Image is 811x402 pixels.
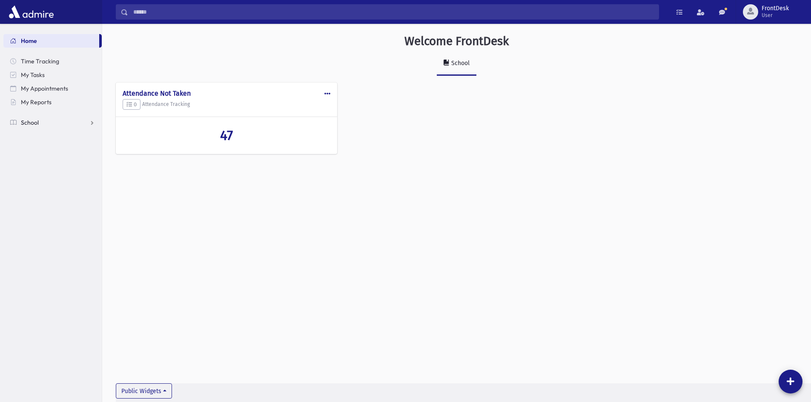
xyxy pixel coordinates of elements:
[123,89,330,97] h4: Attendance Not Taken
[220,127,233,143] span: 47
[3,116,102,129] a: School
[128,4,659,20] input: Search
[123,127,330,143] a: 47
[3,54,102,68] a: Time Tracking
[123,99,330,110] h5: Attendance Tracking
[450,60,470,67] div: School
[123,99,140,110] button: 0
[3,34,99,48] a: Home
[21,85,68,92] span: My Appointments
[126,101,137,108] span: 0
[21,119,39,126] span: School
[3,82,102,95] a: My Appointments
[116,383,172,399] button: Public Widgets
[21,71,45,79] span: My Tasks
[7,3,56,20] img: AdmirePro
[21,57,59,65] span: Time Tracking
[21,37,37,45] span: Home
[3,68,102,82] a: My Tasks
[437,52,476,76] a: School
[404,34,509,48] h3: Welcome FrontDesk
[21,98,52,106] span: My Reports
[762,5,789,12] span: FrontDesk
[762,12,789,19] span: User
[3,95,102,109] a: My Reports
